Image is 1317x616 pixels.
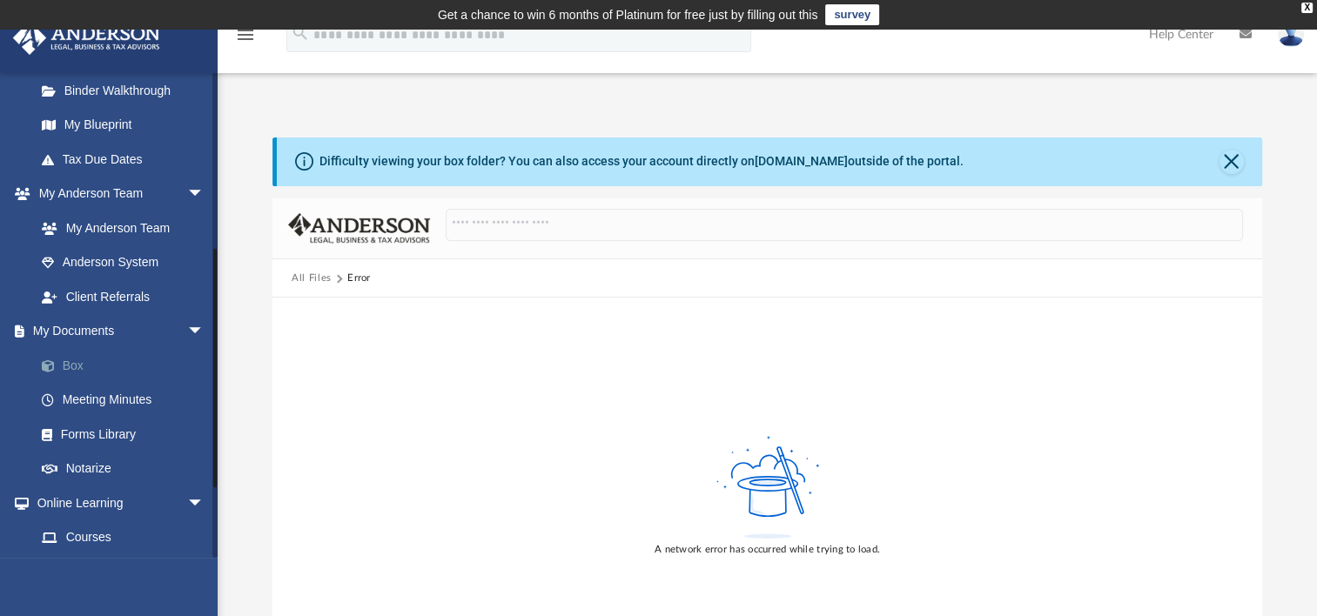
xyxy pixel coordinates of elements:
[24,245,222,280] a: Anderson System
[319,152,964,171] div: Difficulty viewing your box folder? You can also access your account directly on outside of the p...
[291,23,310,43] i: search
[755,154,848,168] a: [DOMAIN_NAME]
[24,73,231,108] a: Binder Walkthrough
[1220,150,1244,174] button: Close
[24,452,231,486] a: Notarize
[655,542,880,558] div: A network error has occurred while trying to load.
[24,417,222,452] a: Forms Library
[24,520,222,555] a: Courses
[187,177,222,212] span: arrow_drop_down
[24,554,213,589] a: Video Training
[12,314,231,349] a: My Documentsarrow_drop_down
[24,383,231,418] a: Meeting Minutes
[347,271,370,286] div: Error
[24,142,231,177] a: Tax Due Dates
[24,108,222,143] a: My Blueprint
[187,314,222,350] span: arrow_drop_down
[24,279,222,314] a: Client Referrals
[292,271,332,286] button: All Files
[187,485,222,521] span: arrow_drop_down
[1301,3,1313,13] div: close
[24,348,231,383] a: Box
[825,4,879,25] a: survey
[235,33,256,45] a: menu
[24,211,213,245] a: My Anderson Team
[438,4,818,25] div: Get a chance to win 6 months of Platinum for free just by filling out this
[8,21,165,55] img: Anderson Advisors Platinum Portal
[235,24,256,45] i: menu
[446,209,1243,242] input: Search files and folders
[1278,22,1304,47] img: User Pic
[12,485,222,520] a: Online Learningarrow_drop_down
[12,177,222,211] a: My Anderson Teamarrow_drop_down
